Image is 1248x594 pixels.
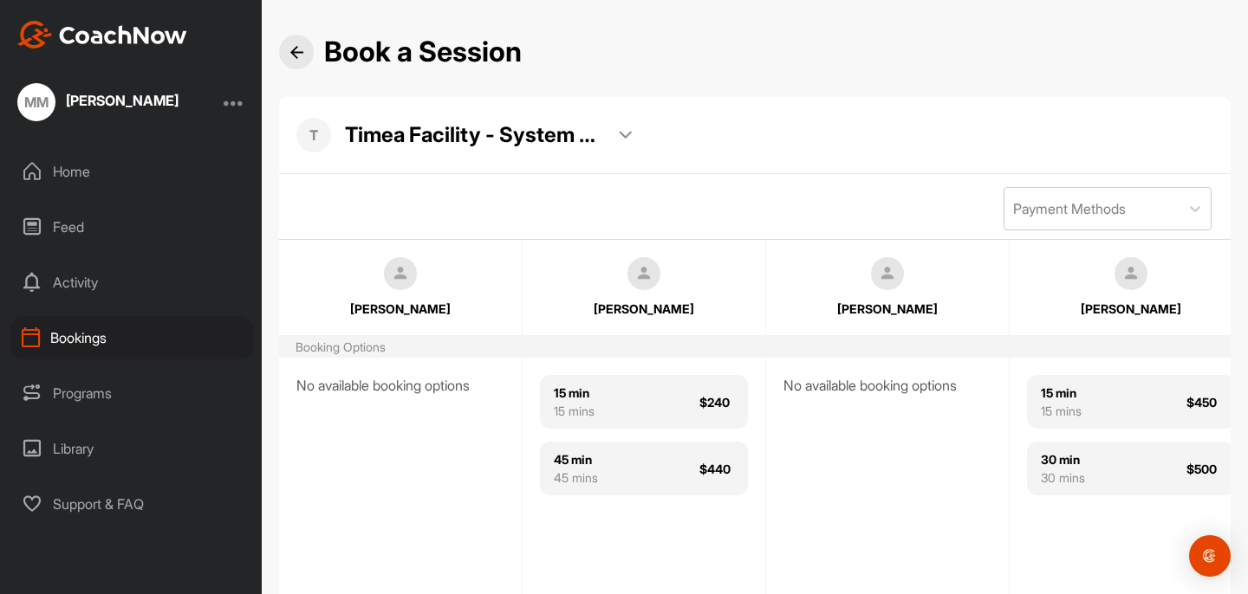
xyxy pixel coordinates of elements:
[871,257,904,290] img: square_default-ef6cabf814de5a2bf16c804365e32c732080f9872bdf737d349900a9daf73cf9.png
[10,261,254,304] div: Activity
[17,83,55,121] div: MM
[296,118,331,152] p: T
[296,375,504,396] div: No available booking options
[783,375,991,396] div: No available booking options
[384,257,417,290] img: square_default-ef6cabf814de5a2bf16c804365e32c732080f9872bdf737d349900a9daf73cf9.png
[627,257,660,290] img: square_default-ef6cabf814de5a2bf16c804365e32c732080f9872bdf737d349900a9daf73cf9.png
[1189,535,1231,577] div: Open Intercom Messenger
[10,371,254,415] div: Programs
[10,205,254,249] div: Feed
[1186,460,1221,478] div: $500
[1028,300,1234,318] div: [PERSON_NAME]
[554,384,595,402] div: 15 min
[1041,402,1082,420] div: 15 mins
[554,402,595,420] div: 15 mins
[17,21,187,48] img: CoachNow
[554,450,598,468] div: 45 min
[619,131,632,139] img: dropdown_arrow
[1041,384,1082,402] div: 15 min
[10,316,254,359] div: Bookings
[1115,257,1147,290] img: square_default-ef6cabf814de5a2bf16c804365e32c732080f9872bdf737d349900a9daf73cf9.png
[1013,198,1126,219] div: Payment Methods
[1041,468,1085,487] div: 30 mins
[699,393,734,411] div: $240
[10,482,254,526] div: Support & FAQ
[296,338,386,356] div: Booking Options
[290,46,303,59] img: Back
[297,300,504,318] div: [PERSON_NAME]
[554,468,598,487] div: 45 mins
[699,460,734,478] div: $440
[10,427,254,470] div: Library
[324,36,522,69] h2: Book a Session
[66,94,179,107] div: [PERSON_NAME]
[784,300,991,318] div: [PERSON_NAME]
[1186,393,1221,411] div: $450
[10,150,254,193] div: Home
[1041,450,1085,468] div: 30 min
[345,120,605,150] p: Timea Facility - System Stability testing
[541,300,747,318] div: [PERSON_NAME]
